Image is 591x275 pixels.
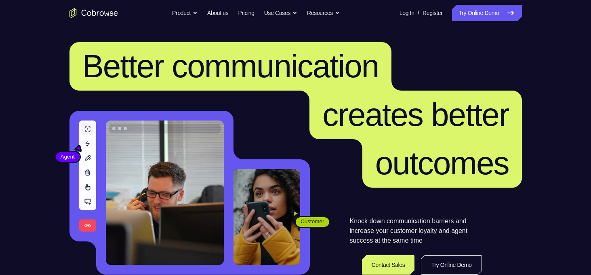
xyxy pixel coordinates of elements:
[322,97,509,133] span: creates better
[207,5,228,21] a: About us
[375,145,509,181] span: outcomes
[350,216,482,245] p: Knock down communication barriers and increase your customer loyalty and agent success at the sam...
[307,5,340,21] button: Resources
[172,5,198,21] button: Product
[452,5,522,21] a: Try Online Demo
[400,5,414,21] a: Log In
[238,5,254,21] a: Pricing
[362,255,415,275] a: Contact Sales
[106,121,224,265] img: A customer support agent talking on the phone
[69,8,118,18] a: Go to the home page
[82,48,379,84] span: Better communication
[264,5,297,21] button: Use Cases
[418,8,419,18] span: /
[423,5,442,21] a: Register
[421,255,482,275] a: Try Online Demo
[233,169,300,265] img: A customer holding their phone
